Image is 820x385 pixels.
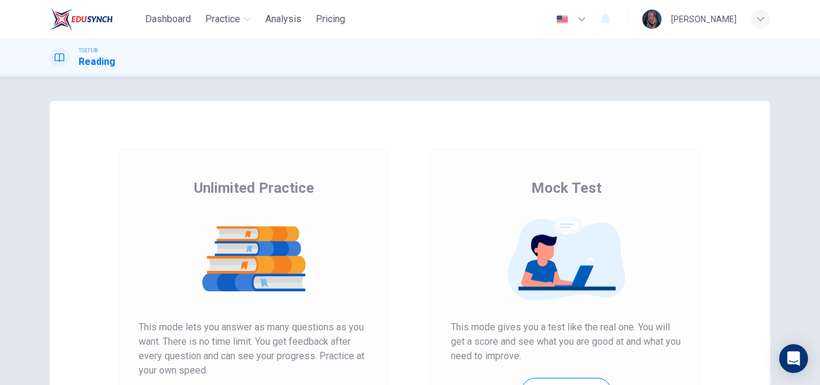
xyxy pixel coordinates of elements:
span: Practice [205,12,240,26]
span: This mode lets you answer as many questions as you want. There is no time limit. You get feedback... [139,320,369,378]
span: Mock Test [531,178,601,198]
span: This mode gives you a test like the real one. You will get a score and see what you are good at a... [451,320,681,363]
h1: Reading [79,55,115,69]
div: [PERSON_NAME] [671,12,737,26]
span: Analysis [265,12,301,26]
span: Pricing [316,12,345,26]
span: Unlimited Practice [194,178,314,198]
button: Pricing [311,8,350,30]
img: Profile picture [642,10,662,29]
span: Dashboard [145,12,191,26]
div: Open Intercom Messenger [779,344,808,373]
img: en [555,15,570,24]
span: TOEFL® [79,46,98,55]
img: EduSynch logo [50,7,113,31]
a: EduSynch logo [50,7,140,31]
button: Practice [200,8,256,30]
button: Dashboard [140,8,196,30]
button: Analysis [261,8,306,30]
